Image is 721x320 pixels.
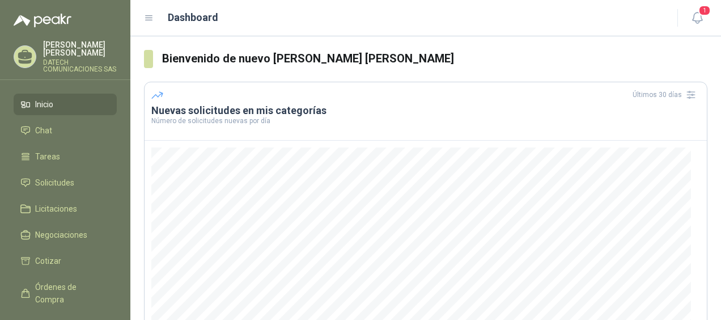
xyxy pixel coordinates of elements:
[14,276,117,310] a: Órdenes de Compra
[168,10,218,26] h1: Dashboard
[151,104,700,117] h3: Nuevas solicitudes en mis categorías
[14,224,117,246] a: Negociaciones
[151,117,700,124] p: Número de solicitudes nuevas por día
[35,176,74,189] span: Solicitudes
[35,203,77,215] span: Licitaciones
[35,150,60,163] span: Tareas
[14,120,117,141] a: Chat
[43,41,117,57] p: [PERSON_NAME] [PERSON_NAME]
[35,229,87,241] span: Negociaciones
[687,8,707,28] button: 1
[35,124,52,137] span: Chat
[14,172,117,193] a: Solicitudes
[35,255,61,267] span: Cotizar
[162,50,708,68] h3: Bienvenido de nuevo [PERSON_NAME] [PERSON_NAME]
[14,250,117,272] a: Cotizar
[698,5,711,16] span: 1
[35,281,106,306] span: Órdenes de Compra
[14,94,117,115] a: Inicio
[14,14,71,27] img: Logo peakr
[633,86,700,104] div: Últimos 30 días
[14,146,117,167] a: Tareas
[43,59,117,73] p: DATECH COMUNICACIONES SAS
[35,98,53,111] span: Inicio
[14,198,117,220] a: Licitaciones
